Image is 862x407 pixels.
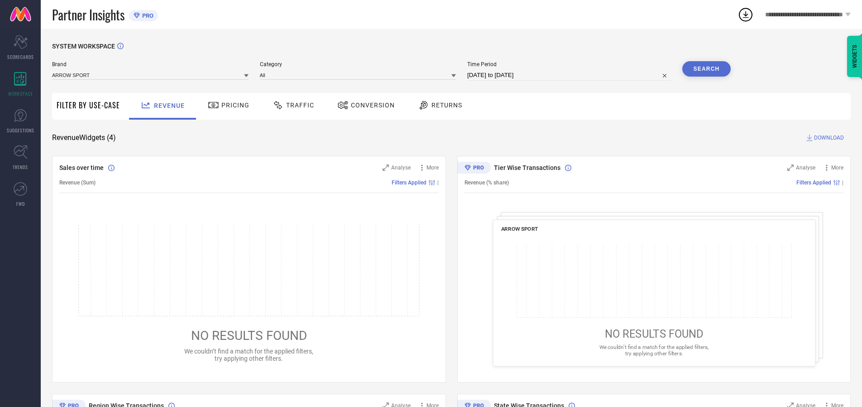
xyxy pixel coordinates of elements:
[260,61,456,68] span: Category
[796,179,831,186] span: Filters Applied
[59,179,96,186] span: Revenue (Sum)
[737,6,754,23] div: Open download list
[13,164,28,170] span: TRENDS
[682,61,731,77] button: Search
[431,102,462,109] span: Returns
[16,200,25,207] span: FWD
[184,348,313,362] span: We couldn’t find a match for the applied filters, try applying other filters.
[52,43,115,50] span: SYSTEM WORKSPACE
[7,127,34,134] span: SUGGESTIONS
[467,61,671,68] span: Time Period
[59,164,104,171] span: Sales over time
[426,165,439,171] span: More
[7,53,34,60] span: SCORECARDS
[52,133,116,142] span: Revenue Widgets ( 4 )
[465,179,509,186] span: Revenue (% share)
[467,70,671,81] input: Select time period
[8,90,33,97] span: WORKSPACE
[57,100,120,111] span: Filter By Use-Case
[221,102,249,109] span: Pricing
[392,179,426,186] span: Filters Applied
[154,102,185,109] span: Revenue
[501,226,538,232] span: ARROW SPORT
[191,328,307,343] span: NO RESULTS FOUND
[52,61,249,68] span: Brand
[814,133,844,142] span: DOWNLOAD
[787,165,794,171] svg: Zoom
[457,162,491,175] div: Premium
[52,5,125,24] span: Partner Insights
[831,165,843,171] span: More
[351,102,395,109] span: Conversion
[796,165,815,171] span: Analyse
[383,165,389,171] svg: Zoom
[140,12,153,19] span: PRO
[391,165,411,171] span: Analyse
[842,179,843,186] span: |
[599,344,709,356] span: We couldn’t find a match for the applied filters, try applying other filters.
[494,164,560,171] span: Tier Wise Transactions
[437,179,439,186] span: |
[286,102,314,109] span: Traffic
[604,328,703,340] span: NO RESULTS FOUND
